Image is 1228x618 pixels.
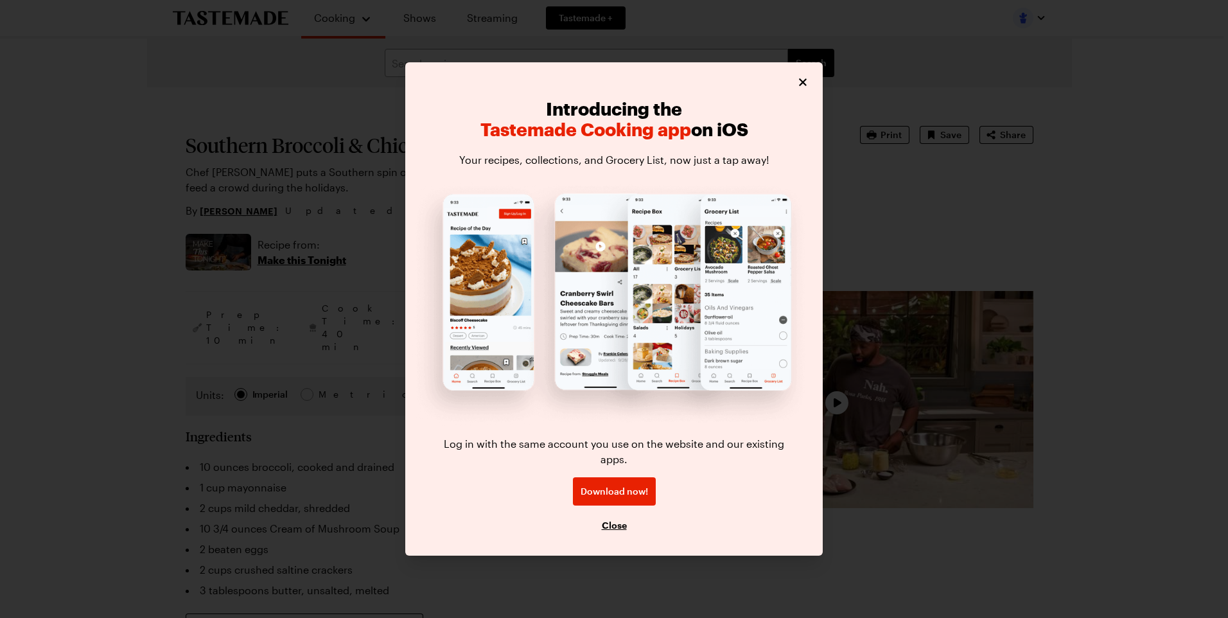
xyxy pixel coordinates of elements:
[796,75,810,89] button: Close
[431,436,797,477] p: Log in with the same account you use on the website and our existing apps.
[573,477,656,506] a: Download now!
[480,119,691,139] span: Tastemade Cooking app
[581,485,648,498] span: Download now!
[459,152,769,168] p: Your recipes, collections, and Grocery List, now just a tap away!
[431,98,797,139] h2: Introducing the on iOS
[602,518,627,531] button: Close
